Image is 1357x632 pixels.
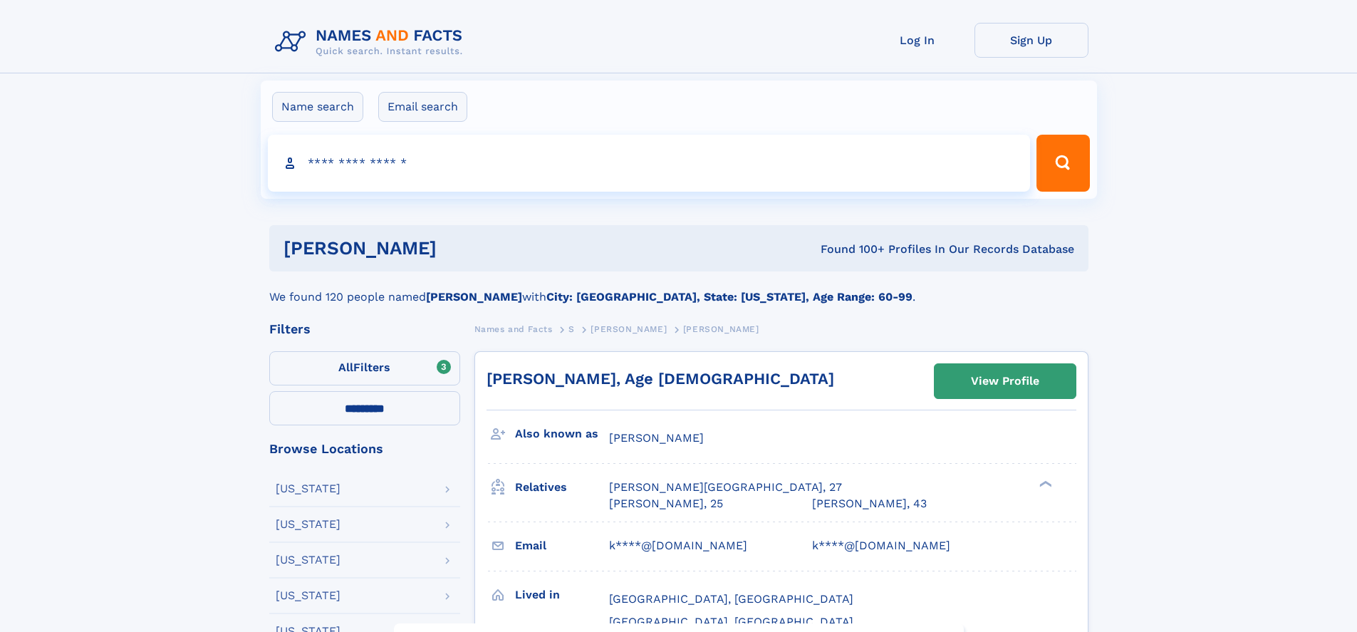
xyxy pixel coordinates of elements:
a: [PERSON_NAME][GEOGRAPHIC_DATA], 27 [609,480,842,495]
span: All [338,361,353,374]
a: View Profile [935,364,1076,398]
input: search input [268,135,1031,192]
span: [PERSON_NAME] [609,431,704,445]
label: Name search [272,92,363,122]
div: View Profile [971,365,1039,398]
a: [PERSON_NAME], 25 [609,496,723,512]
span: [PERSON_NAME] [683,324,759,334]
span: [GEOGRAPHIC_DATA], [GEOGRAPHIC_DATA] [609,615,853,628]
div: [US_STATE] [276,483,340,494]
a: [PERSON_NAME], 43 [812,496,927,512]
b: [PERSON_NAME] [426,290,522,304]
h3: Lived in [515,583,609,607]
a: Log In [861,23,974,58]
div: [US_STATE] [276,590,340,601]
div: Found 100+ Profiles In Our Records Database [628,242,1074,257]
div: [US_STATE] [276,519,340,530]
a: S [568,320,575,338]
a: [PERSON_NAME] [591,320,667,338]
div: We found 120 people named with . [269,271,1088,306]
img: Logo Names and Facts [269,23,474,61]
h1: [PERSON_NAME] [284,239,629,257]
b: City: [GEOGRAPHIC_DATA], State: [US_STATE], Age Range: 60-99 [546,290,913,304]
span: [GEOGRAPHIC_DATA], [GEOGRAPHIC_DATA] [609,592,853,606]
h3: Also known as [515,422,609,446]
a: Names and Facts [474,320,553,338]
div: [US_STATE] [276,554,340,566]
h3: Email [515,534,609,558]
div: Browse Locations [269,442,460,455]
a: [PERSON_NAME], Age [DEMOGRAPHIC_DATA] [487,370,834,388]
div: Filters [269,323,460,336]
h3: Relatives [515,475,609,499]
button: Search Button [1036,135,1089,192]
label: Filters [269,351,460,385]
span: S [568,324,575,334]
div: ❯ [1036,480,1053,489]
label: Email search [378,92,467,122]
a: Sign Up [974,23,1088,58]
span: [PERSON_NAME] [591,324,667,334]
